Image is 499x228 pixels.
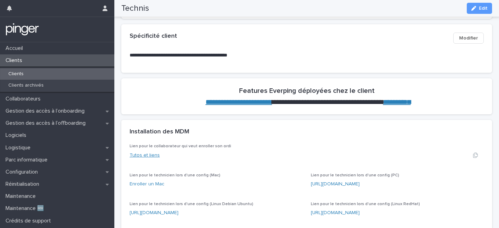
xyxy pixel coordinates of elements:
[3,157,53,163] p: Parc informatique
[130,33,177,40] h2: Spécificité client
[130,182,164,186] a: Enroller un Mac
[130,144,231,148] span: Lien pour le collaborateur qui veut enroller son ordi
[3,120,91,126] p: Gestion des accès à l’offboarding
[3,132,32,139] p: Logiciels
[311,173,399,177] span: Lien pour le technicien lors d'une config (PC)
[3,169,43,175] p: Configuration
[130,153,160,158] a: Tutos et liens
[3,144,36,151] p: Logistique
[3,57,28,64] p: Clients
[3,108,90,114] p: Gestion des accès à l’onboarding
[130,210,178,215] a: [URL][DOMAIN_NAME]
[3,205,50,212] p: Maintenance 🆕
[459,35,478,42] span: Modifier
[121,3,149,14] h2: Technis
[3,45,28,52] p: Accueil
[3,71,29,77] p: Clients
[311,182,360,186] a: [URL][DOMAIN_NAME]
[239,87,375,95] h2: Features Everping déployées chez le client
[453,33,484,44] button: Modifier
[130,128,189,136] h2: Installation des MDM
[3,218,56,224] p: Crédits de support
[6,23,39,36] img: mTgBEunGTSyRkCgitkcU
[3,96,46,102] p: Collaborateurs
[130,173,220,177] span: Lien pour le technicien lors d'une config (Mac)
[130,202,253,206] span: Lien pour le technicien lors d'une config (Linux Debian Ubuntu)
[3,82,49,88] p: Clients archivés
[467,3,492,14] button: Edit
[311,210,360,215] a: [URL][DOMAIN_NAME]
[479,6,488,11] span: Edit
[311,202,420,206] span: Lien pour le technicien lors d'une config (Linux RedHat)
[3,181,45,187] p: Réinitialisation
[3,193,41,200] p: Maintenance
